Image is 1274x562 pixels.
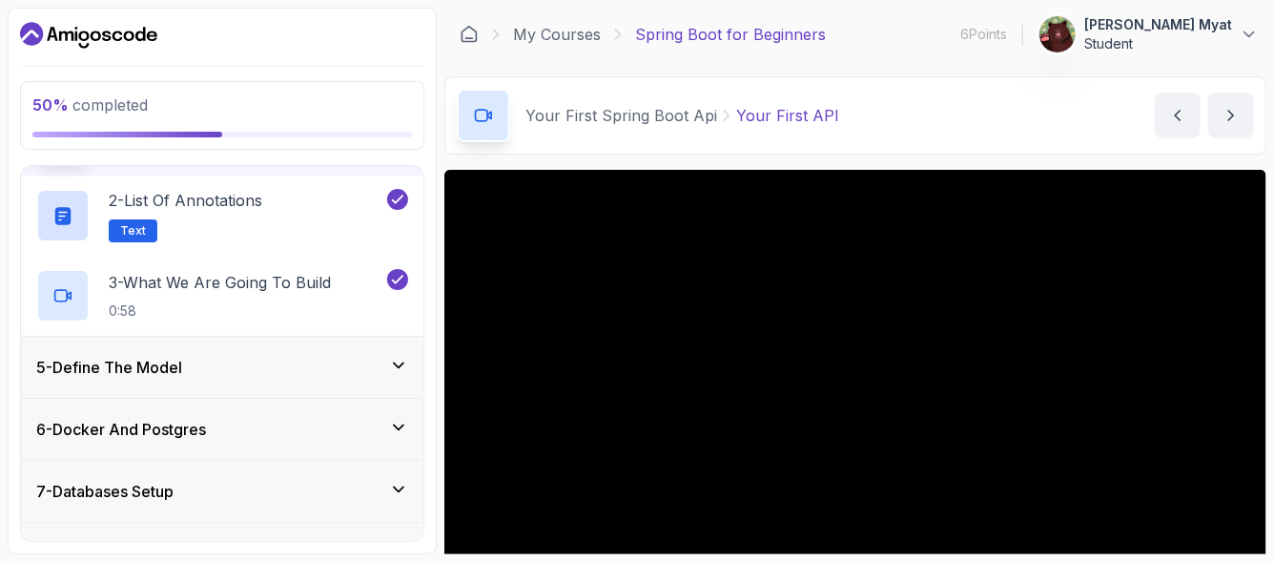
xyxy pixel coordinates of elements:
p: 0:58 [109,302,331,321]
p: Student [1084,34,1232,53]
a: Dashboard [460,25,479,44]
p: 3 - What We Are Going To Build [109,271,331,294]
button: 6-Docker And Postgres [21,399,423,460]
button: 5-Define The Model [21,337,423,398]
img: user profile image [1039,16,1076,52]
span: 50 % [32,95,69,114]
p: Your First API [736,104,839,127]
p: 6 Points [960,25,1007,44]
p: [PERSON_NAME] Myat [1084,15,1232,34]
h3: 5 - Define The Model [36,356,182,379]
span: completed [32,95,148,114]
button: next content [1208,93,1254,138]
a: My Courses [513,23,601,46]
h3: 6 - Docker And Postgres [36,418,206,441]
p: Spring Boot for Beginners [635,23,826,46]
span: Text [120,223,146,239]
button: previous content [1155,93,1201,138]
button: 7-Databases Setup [21,461,423,522]
button: 2-List of AnnotationsText [36,189,408,242]
a: Dashboard [20,20,157,51]
p: Your First Spring Boot Api [525,104,717,127]
p: 2 - List of Annotations [109,189,262,212]
button: 3-What We Are Going To Build0:58 [36,269,408,323]
button: user profile image[PERSON_NAME] MyatStudent [1038,15,1259,53]
h3: 7 - Databases Setup [36,480,174,503]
